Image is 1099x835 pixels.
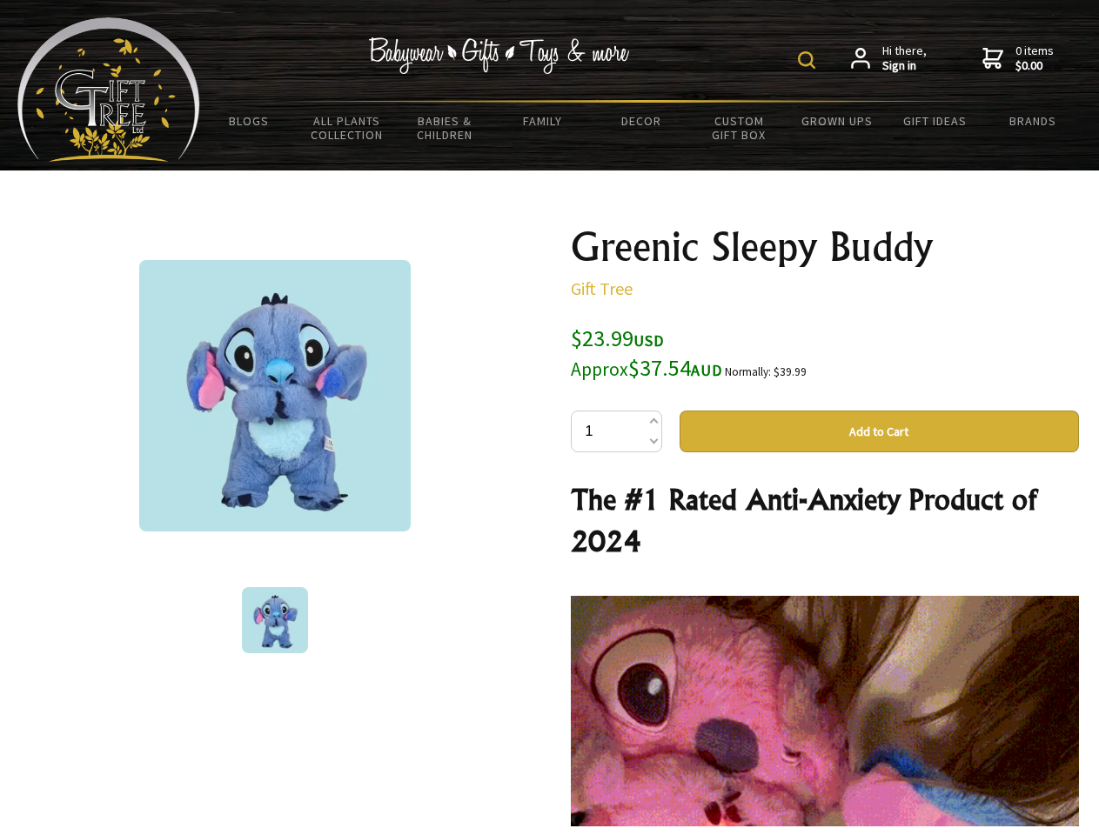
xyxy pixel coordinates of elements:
[571,482,1036,558] strong: The #1 Rated Anti-Anxiety Product of 2024
[691,360,722,380] span: AUD
[17,17,200,162] img: Babyware - Gifts - Toys and more...
[882,43,927,74] span: Hi there,
[680,411,1079,452] button: Add to Cart
[242,587,308,653] img: Greenic Sleepy Buddy
[984,103,1082,139] a: Brands
[851,43,927,74] a: Hi there,Sign in
[787,103,886,139] a: Grown Ups
[886,103,984,139] a: Gift Ideas
[139,260,411,531] img: Greenic Sleepy Buddy
[592,103,690,139] a: Decor
[396,103,494,153] a: Babies & Children
[369,37,630,74] img: Babywear - Gifts - Toys & more
[200,103,298,139] a: BLOGS
[633,331,664,351] span: USD
[298,103,397,153] a: All Plants Collection
[571,226,1079,268] h1: Greenic Sleepy Buddy
[690,103,788,153] a: Custom Gift Box
[982,43,1054,74] a: 0 items$0.00
[571,324,722,382] span: $23.99 $37.54
[1015,43,1054,74] span: 0 items
[798,51,815,69] img: product search
[1015,58,1054,74] strong: $0.00
[725,364,807,379] small: Normally: $39.99
[494,103,593,139] a: Family
[571,357,628,381] small: Approx
[571,277,633,299] a: Gift Tree
[882,58,927,74] strong: Sign in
